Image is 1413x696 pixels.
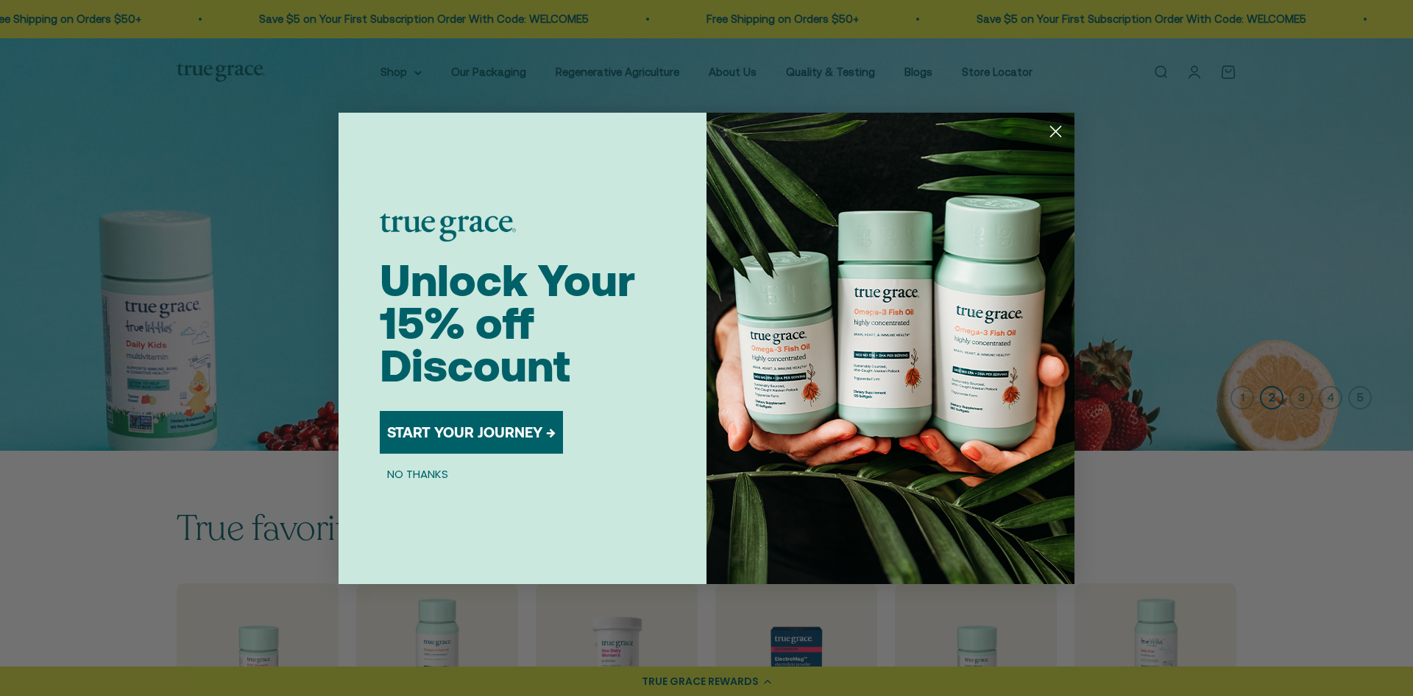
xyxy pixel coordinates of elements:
button: NO THANKS [380,465,456,483]
img: 098727d5-50f8-4f9b-9554-844bb8da1403.jpeg [706,113,1074,584]
button: START YOUR JOURNEY → [380,411,563,454]
button: Close dialog [1043,119,1069,144]
img: logo placeholder [380,214,516,242]
span: Unlock Your 15% off Discount [380,255,635,391]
